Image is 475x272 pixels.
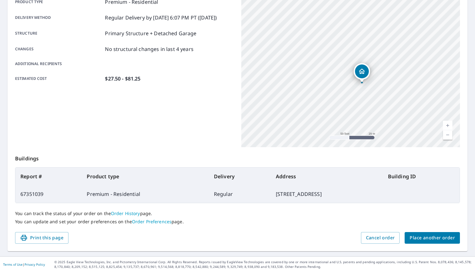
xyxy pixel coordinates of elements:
td: Premium - Residential [82,185,209,203]
td: 67351039 [15,185,82,203]
a: Current Level 19, Zoom In [443,121,452,130]
a: Current Level 19, Zoom Out [443,130,452,140]
div: Dropped pin, building 1, Residential property, 2706 Lake Park Rdg E Acworth, GA 30101 [354,63,370,83]
button: Place another order [405,232,460,244]
p: Primary Structure + Detached Garage [105,30,196,37]
a: Terms of Use [3,262,23,267]
th: Product type [82,168,209,185]
p: Structure [15,30,102,37]
p: Changes [15,45,102,53]
span: Print this page [20,234,63,242]
p: © 2025 Eagle View Technologies, Inc. and Pictometry International Corp. All Rights Reserved. Repo... [54,260,472,269]
p: Delivery method [15,14,102,21]
a: Privacy Policy [25,262,45,267]
button: Cancel order [361,232,400,244]
a: Order Preferences [132,219,172,225]
a: Order History [111,210,140,216]
p: You can update and set your order preferences on the page. [15,219,460,225]
p: No structural changes in last 4 years [105,45,194,53]
td: [STREET_ADDRESS] [271,185,383,203]
p: | [3,263,45,266]
th: Building ID [383,168,460,185]
p: Additional recipients [15,61,102,67]
span: Cancel order [366,234,395,242]
button: Print this page [15,232,68,244]
th: Address [271,168,383,185]
th: Delivery [209,168,271,185]
p: Estimated cost [15,75,102,82]
p: Regular Delivery by [DATE] 6:07 PM PT ([DATE]) [105,14,217,21]
p: You can track the status of your order on the page. [15,211,460,216]
span: Place another order [410,234,455,242]
p: Buildings [15,147,460,167]
p: $27.50 - $81.25 [105,75,140,82]
td: Regular [209,185,271,203]
th: Report # [15,168,82,185]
